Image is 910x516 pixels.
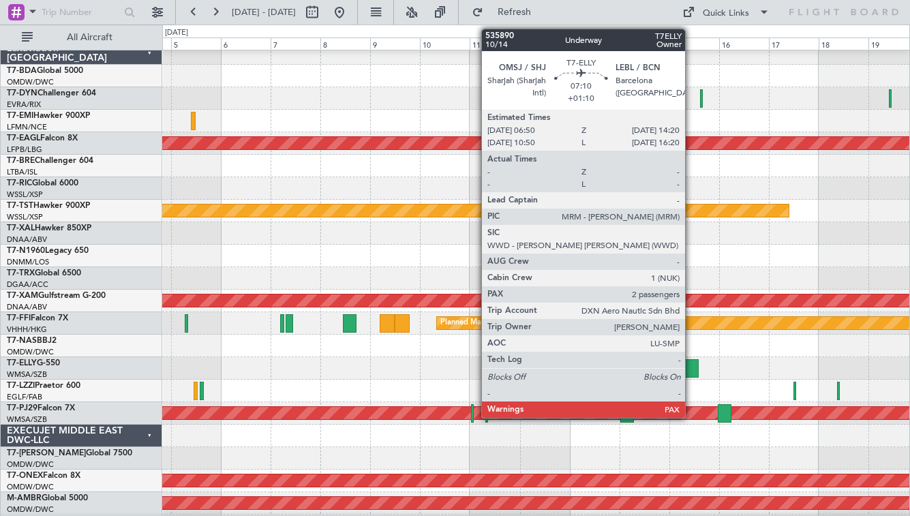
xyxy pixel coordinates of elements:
[7,414,47,425] a: WMSA/SZB
[7,314,68,322] a: T7-FFIFalcon 7X
[570,37,620,50] div: 13
[7,234,47,245] a: DNAA/ABV
[7,472,80,480] a: T7-ONEXFalcon 8X
[7,494,42,502] span: M-AMBR
[370,37,420,50] div: 9
[7,292,38,300] span: T7-XAM
[7,459,54,470] a: OMDW/DWC
[7,482,54,492] a: OMDW/DWC
[7,157,35,165] span: T7-BRE
[719,37,769,50] div: 16
[7,77,54,87] a: OMDW/DWC
[7,67,37,75] span: T7-BDA
[7,134,40,142] span: T7-EAGL
[7,314,31,322] span: T7-FFI
[7,472,43,480] span: T7-ONEX
[470,37,519,50] div: 11
[7,212,43,222] a: WSSL/XSP
[466,1,547,23] button: Refresh
[7,359,37,367] span: T7-ELLY
[420,37,470,50] div: 10
[7,404,75,412] a: T7-PJ29Falcon 7X
[7,404,37,412] span: T7-PJ29
[221,37,271,50] div: 6
[7,494,88,502] a: M-AMBRGlobal 5000
[15,27,148,48] button: All Aircraft
[440,313,553,333] div: Planned Maint Geneva (Cointrin)
[7,189,43,200] a: WSSL/XSP
[520,37,570,50] div: 12
[35,33,144,42] span: All Aircraft
[7,302,47,312] a: DNAA/ABV
[320,37,370,50] div: 8
[7,89,96,97] a: T7-DYNChallenger 604
[819,37,868,50] div: 18
[7,112,33,120] span: T7-EMI
[7,257,49,267] a: DNMM/LOS
[703,7,749,20] div: Quick Links
[669,37,719,50] div: 15
[7,279,48,290] a: DGAA/ACC
[7,337,37,345] span: T7-NAS
[7,145,42,155] a: LFPB/LBG
[7,179,78,187] a: T7-RICGlobal 6000
[232,6,296,18] span: [DATE] - [DATE]
[486,7,543,17] span: Refresh
[7,89,37,97] span: T7-DYN
[7,382,80,390] a: T7-LZZIPraetor 600
[7,392,42,402] a: EGLF/FAB
[42,2,120,22] input: Trip Number
[7,382,35,390] span: T7-LZZI
[7,179,32,187] span: T7-RIC
[7,100,41,110] a: EVRA/RIX
[7,504,54,515] a: OMDW/DWC
[171,37,221,50] div: 5
[7,67,83,75] a: T7-BDAGlobal 5000
[271,37,320,50] div: 7
[7,269,35,277] span: T7-TRX
[7,157,93,165] a: T7-BREChallenger 604
[7,269,81,277] a: T7-TRXGlobal 6500
[769,37,819,50] div: 17
[7,337,57,345] a: T7-NASBBJ2
[7,247,89,255] a: T7-N1960Legacy 650
[7,224,91,232] a: T7-XALHawker 850XP
[7,347,54,357] a: OMDW/DWC
[7,167,37,177] a: LTBA/ISL
[7,112,90,120] a: T7-EMIHawker 900XP
[7,202,90,210] a: T7-TSTHawker 900XP
[7,134,78,142] a: T7-EAGLFalcon 8X
[7,247,45,255] span: T7-N1960
[7,369,47,380] a: WMSA/SZB
[7,449,132,457] a: T7-[PERSON_NAME]Global 7500
[7,202,33,210] span: T7-TST
[7,292,106,300] a: T7-XAMGulfstream G-200
[7,122,47,132] a: LFMN/NCE
[7,224,35,232] span: T7-XAL
[165,27,188,39] div: [DATE]
[620,37,669,50] div: 14
[676,1,776,23] button: Quick Links
[7,324,47,335] a: VHHH/HKG
[7,449,86,457] span: T7-[PERSON_NAME]
[7,359,60,367] a: T7-ELLYG-550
